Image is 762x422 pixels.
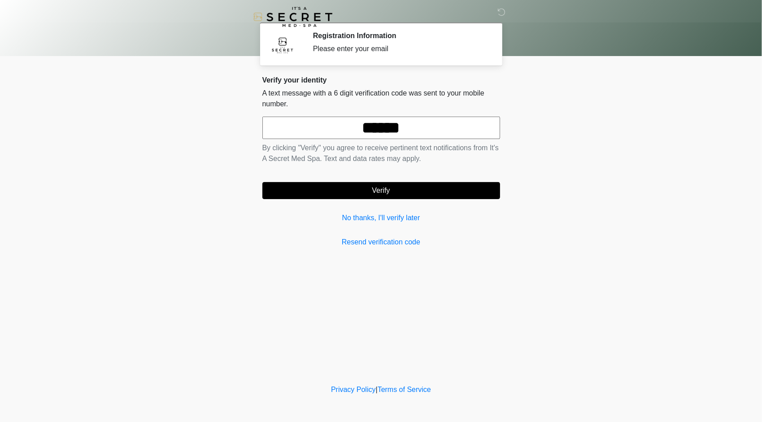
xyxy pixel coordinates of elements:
[313,44,487,54] div: Please enter your email
[262,76,500,84] h2: Verify your identity
[269,31,296,58] img: Agent Avatar
[313,31,487,40] h2: Registration Information
[378,386,431,393] a: Terms of Service
[262,143,500,164] p: By clicking "Verify" you agree to receive pertinent text notifications from It's A Secret Med Spa...
[262,237,500,248] a: Resend verification code
[331,386,376,393] a: Privacy Policy
[376,386,378,393] a: |
[253,7,332,27] img: It's A Secret Med Spa Logo
[262,213,500,223] a: No thanks, I'll verify later
[262,88,500,109] p: A text message with a 6 digit verification code was sent to your mobile number.
[262,182,500,199] button: Verify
